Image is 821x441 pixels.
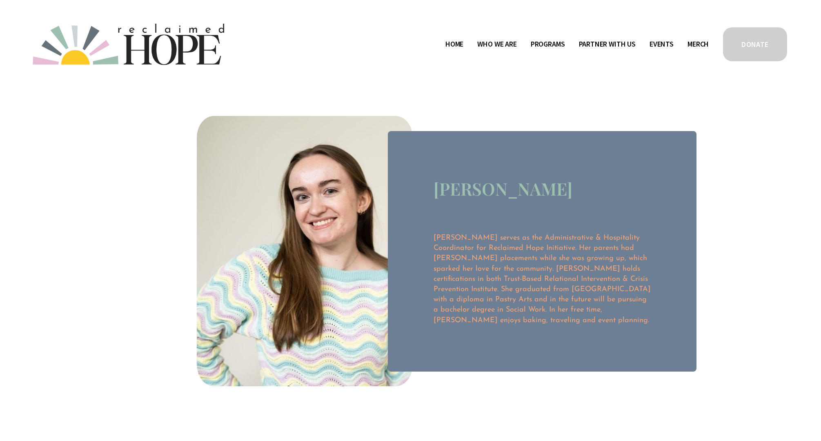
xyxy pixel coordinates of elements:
[722,26,788,62] a: DONATE
[531,38,565,51] a: folder dropdown
[477,38,516,51] a: folder dropdown
[434,177,572,200] h3: [PERSON_NAME]
[33,24,224,65] img: Reclaimed Hope Initiative
[477,38,516,50] span: Who We Are
[531,38,565,50] span: Programs
[688,38,709,51] a: Merch
[445,38,463,51] a: Home
[579,38,636,50] span: Partner With Us
[579,38,636,51] a: folder dropdown
[650,38,674,51] a: Events
[434,233,651,326] p: [PERSON_NAME] serves as the Administrative & Hospitality Coordinator for Reclaimed Hope Initiativ...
